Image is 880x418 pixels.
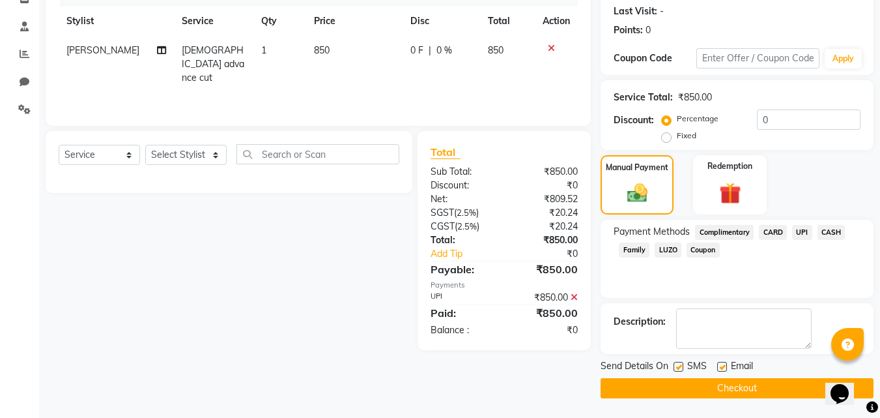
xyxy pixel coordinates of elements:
[421,305,504,321] div: Paid:
[59,7,174,36] th: Stylist
[614,113,654,127] div: Discount:
[792,225,812,240] span: UPI
[306,7,403,36] th: Price
[436,44,452,57] span: 0 %
[707,160,752,172] label: Redemption
[518,247,588,261] div: ₹0
[817,225,845,240] span: CASH
[619,243,649,258] span: Family
[606,162,668,173] label: Manual Payment
[421,233,504,247] div: Total:
[614,225,690,239] span: Payment Methods
[687,359,707,376] span: SMS
[504,206,588,220] div: ₹20.24
[614,5,657,18] div: Last Visit:
[504,291,588,305] div: ₹850.00
[410,44,423,57] span: 0 F
[421,261,504,277] div: Payable:
[614,23,643,37] div: Points:
[713,180,748,207] img: _gift.svg
[504,305,588,321] div: ₹850.00
[655,243,681,258] span: LUZO
[421,179,504,192] div: Discount:
[421,192,504,206] div: Net:
[687,243,720,258] span: Coupon
[403,7,480,36] th: Disc
[421,247,518,261] a: Add Tip
[614,315,666,329] div: Description:
[182,44,244,83] span: [DEMOGRAPHIC_DATA] advance cut
[421,220,504,233] div: ( )
[731,359,753,376] span: Email
[677,113,718,125] label: Percentage
[759,225,787,240] span: CARD
[614,91,673,104] div: Service Total:
[429,44,431,57] span: |
[314,44,330,56] span: 850
[660,5,664,18] div: -
[488,44,504,56] span: 850
[504,323,588,337] div: ₹0
[696,48,819,68] input: Enter Offer / Coupon Code
[677,130,696,142] label: Fixed
[695,225,754,240] span: Complimentary
[457,221,477,231] span: 2.5%
[236,144,399,164] input: Search or Scan
[480,7,535,36] th: Total
[825,49,862,68] button: Apply
[504,192,588,206] div: ₹809.52
[614,52,696,65] div: Coupon Code
[646,23,651,37] div: 0
[421,165,504,179] div: Sub Total:
[621,181,654,205] img: _cash.svg
[66,44,139,56] span: [PERSON_NAME]
[504,261,588,277] div: ₹850.00
[601,378,873,398] button: Checkout
[431,220,455,232] span: CGST
[535,7,578,36] th: Action
[174,7,253,36] th: Service
[421,206,504,220] div: ( )
[421,291,504,305] div: UPI
[825,366,867,405] iframe: chat widget
[421,323,504,337] div: Balance :
[431,145,461,159] span: Total
[504,233,588,247] div: ₹850.00
[431,280,578,291] div: Payments
[261,44,266,56] span: 1
[253,7,306,36] th: Qty
[504,179,588,192] div: ₹0
[504,220,588,233] div: ₹20.24
[431,207,454,218] span: SGST
[601,359,668,376] span: Send Details On
[457,207,476,218] span: 2.5%
[678,91,712,104] div: ₹850.00
[504,165,588,179] div: ₹850.00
